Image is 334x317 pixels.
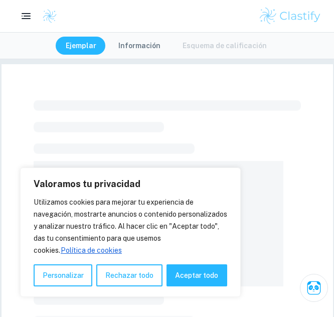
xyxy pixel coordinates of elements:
font: Valoramos tu privacidad [34,179,140,189]
a: Política de cookies [124,246,125,255]
font: Utilizamos cookies para mejorar tu experiencia de navegación, mostrarte anuncios o contenido pers... [34,198,227,254]
img: Logotipo de Clastify [42,9,57,24]
button: Rechazar todo [96,264,162,286]
div: Valoramos tu privacidad [20,168,241,297]
font: Personalizar [43,271,84,279]
font: Política de cookies [61,246,122,254]
button: Pregúntale a Clai [300,274,328,302]
font: Información [118,42,160,50]
a: Cookie Policy [60,246,122,255]
button: Personalizar [34,264,92,286]
font: Rechazar todo [105,271,153,279]
a: Logotipo de Clastify [36,9,57,24]
button: Aceptar todo [166,264,227,286]
font: Ejemplar [66,42,96,50]
font: Aceptar todo [175,271,218,279]
img: Logotipo de Clastify [258,6,322,26]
